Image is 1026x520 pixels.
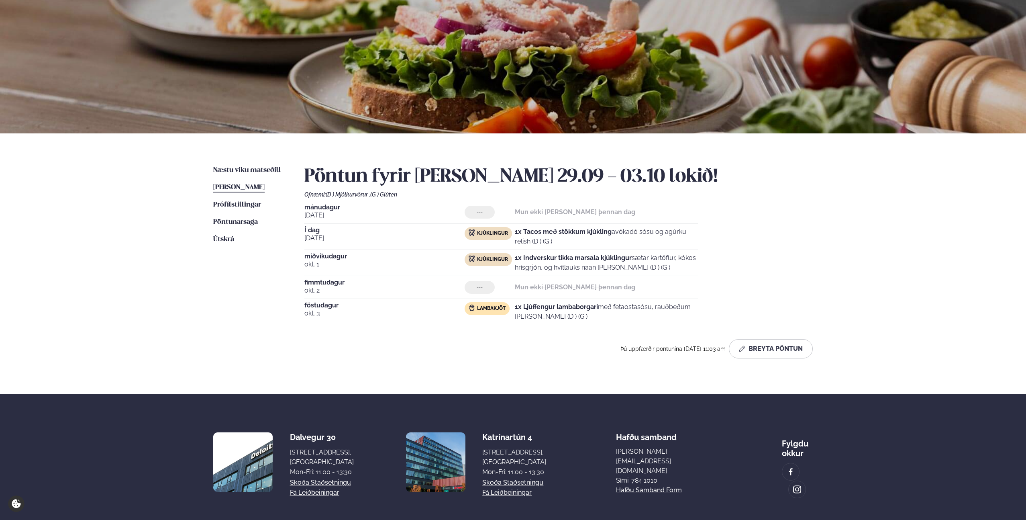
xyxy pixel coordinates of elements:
[290,448,354,467] div: [STREET_ADDRESS], [GEOGRAPHIC_DATA]
[616,447,712,476] a: [PERSON_NAME][EMAIL_ADDRESS][DOMAIN_NAME]
[304,309,465,318] span: okt. 3
[304,253,465,260] span: miðvikudagur
[326,191,370,198] span: (D ) Mjólkurvörur ,
[213,432,273,492] img: image alt
[515,254,632,262] strong: 1x Indverskur tikka marsala kjúklingur
[213,184,265,191] span: [PERSON_NAME]
[515,302,698,321] p: með fetaostasósu, rauðbeðum [PERSON_NAME] (D ) (G )
[304,233,465,243] span: [DATE]
[477,305,506,312] span: Lambakjöt
[620,346,726,352] span: Þú uppfærðir pöntunina [DATE] 11:03 am
[8,495,24,512] a: Cookie settings
[213,166,281,175] a: Næstu viku matseðill
[213,201,261,208] span: Prófílstillingar
[290,488,339,497] a: Fá leiðbeiningar
[304,211,465,220] span: [DATE]
[515,227,698,246] p: avókadó sósu og agúrku relish (D ) (G )
[515,283,635,291] strong: Mun ekki [PERSON_NAME] þennan dag
[213,217,258,227] a: Pöntunarsaga
[616,485,682,495] a: Hafðu samband form
[616,426,677,442] span: Hafðu samband
[515,303,598,311] strong: 1x Ljúffengur lambaborgari
[213,200,261,210] a: Prófílstillingar
[469,256,475,262] img: chicken.svg
[469,229,475,236] img: chicken.svg
[213,235,234,244] a: Útskrá
[616,476,712,485] p: Sími: 784 1010
[477,256,508,263] span: Kjúklingur
[304,260,465,269] span: okt. 1
[290,432,354,442] div: Dalvegur 30
[789,481,806,498] a: image alt
[213,219,258,225] span: Pöntunarsaga
[304,279,465,286] span: fimmtudagur
[482,467,546,477] div: Mon-Fri: 11:00 - 13:30
[477,209,483,215] span: ---
[477,284,483,291] span: ---
[482,448,546,467] div: [STREET_ADDRESS], [GEOGRAPHIC_DATA]
[515,228,612,235] strong: 1x Tacos með stökkum kjúkling
[482,488,532,497] a: Fá leiðbeiningar
[213,167,281,174] span: Næstu viku matseðill
[469,305,475,311] img: Lamb.svg
[482,478,543,487] a: Skoða staðsetningu
[304,302,465,309] span: föstudagur
[782,432,813,458] div: Fylgdu okkur
[304,286,465,295] span: okt. 2
[477,230,508,237] span: Kjúklingur
[793,485,802,494] img: image alt
[304,191,813,198] div: Ofnæmi:
[304,166,813,188] h2: Pöntun fyrir [PERSON_NAME] 29.09 - 03.10 lokið!
[482,432,546,442] div: Katrínartún 4
[290,478,351,487] a: Skoða staðsetningu
[304,227,465,233] span: Í dag
[213,183,265,192] a: [PERSON_NAME]
[213,236,234,243] span: Útskrá
[515,208,635,216] strong: Mun ekki [PERSON_NAME] þennan dag
[786,467,795,477] img: image alt
[729,339,813,358] button: Breyta Pöntun
[370,191,397,198] span: (G ) Glúten
[515,253,698,272] p: sætar kartöflur, kókos hrísgrjón, og hvítlauks naan [PERSON_NAME] (D ) (G )
[406,432,465,492] img: image alt
[782,463,799,480] a: image alt
[304,204,465,211] span: mánudagur
[290,467,354,477] div: Mon-Fri: 11:00 - 13:30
